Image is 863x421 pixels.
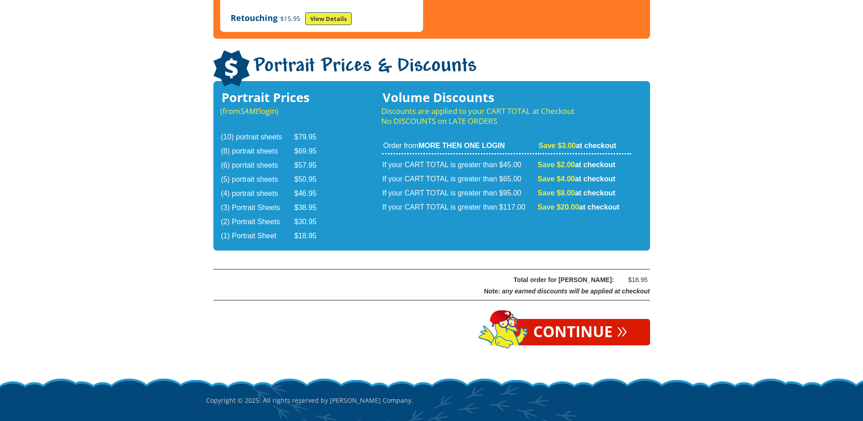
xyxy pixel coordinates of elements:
h1: Portrait Prices & Discounts [213,50,650,88]
td: (5) portrait sheets [221,173,293,186]
a: Continue» [510,319,650,345]
em: SAME [240,106,259,116]
strong: at checkout [538,189,616,197]
p: (from login) [220,106,329,116]
td: $46.95 [294,187,328,200]
td: $57.95 [294,159,328,172]
td: If your CART TOTAL is greater than $65.00 [382,173,537,186]
span: Save $4.00 [538,175,575,183]
h3: Volume Discounts [381,92,631,103]
td: $69.95 [294,145,328,158]
strong: at checkout [539,142,616,149]
p: Discounts are applied to your CART TOTAL at Checkout No DISCOUNTS on LATE ORDERS [381,106,631,126]
td: $18.95 [294,230,328,243]
td: $50.95 [294,173,328,186]
a: View Details [305,12,352,25]
td: (4) portrait sheets [221,187,293,200]
td: (6) porrtait sheets [221,159,293,172]
td: (8) portrait sheets [221,145,293,158]
span: any earned discounts will be applied at checkout [502,288,650,295]
td: Order from [382,141,537,154]
span: Save $8.00 [538,189,575,197]
span: Save $3.00 [539,142,576,149]
td: If your CART TOTAL is greater than $45.00 [382,155,537,172]
td: $79.95 [294,131,328,144]
strong: MORE THEN ONE LOGIN [419,142,505,149]
h3: Portrait Prices [220,92,329,103]
span: $15.95 [278,14,303,23]
div: Total order for [PERSON_NAME]: [237,274,614,286]
strong: at checkout [538,161,616,169]
strong: at checkout [538,203,620,211]
td: If your CART TOTAL is greater than $95.00 [382,187,537,200]
td: $30.95 [294,216,328,229]
span: Note: [484,288,500,295]
td: (1) Portrait Sheet [221,230,293,243]
strong: at checkout [538,175,616,183]
div: $18.95 [621,274,648,286]
span: Save $2.00 [538,161,575,169]
span: Save $20.00 [538,203,579,211]
td: (10) portrait sheets [221,131,293,144]
td: (2) Portrait Sheets [221,216,293,229]
td: $38.95 [294,201,328,215]
span: » [617,324,627,334]
p: Retouching [231,12,413,25]
td: If your CART TOTAL is greater than $117.00 [382,201,537,214]
td: (3) Portrait Sheets [221,201,293,215]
